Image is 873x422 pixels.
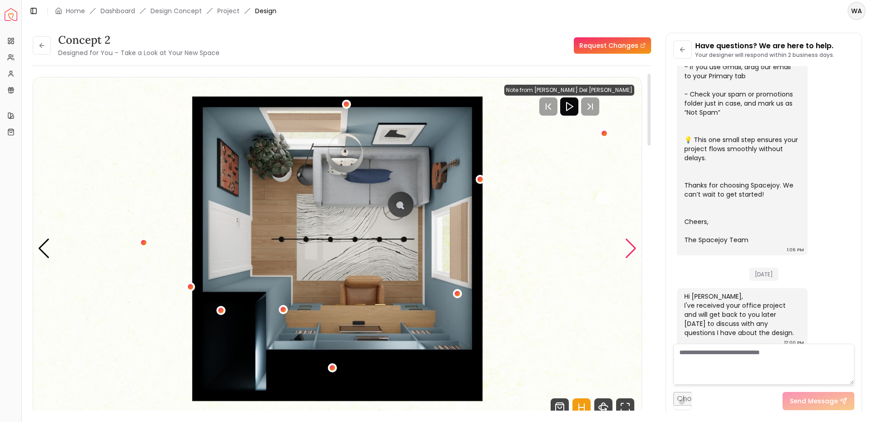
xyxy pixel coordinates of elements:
a: Project [217,6,240,15]
h3: concept 2 [58,33,220,47]
span: [DATE] [749,268,778,281]
span: WA [848,3,865,19]
span: Design [255,6,276,15]
div: 12:00 PM [784,338,804,347]
a: Spacejoy [5,8,17,21]
img: Design Render 1 [33,77,642,420]
small: Designed for You – Take a Look at Your New Space [58,48,220,57]
div: Next slide [625,239,637,259]
a: Dashboard [100,6,135,15]
div: 5 / 5 [33,77,642,420]
div: Carousel [33,77,642,420]
img: Spacejoy Logo [5,8,17,21]
li: Design Concept [151,6,202,15]
div: Note from [PERSON_NAME] Del [PERSON_NAME] [504,85,634,96]
p: Your designer will respond within 2 business days. [695,51,834,59]
svg: 360 View [594,398,612,417]
div: 1:06 PM [787,245,804,254]
button: WA [848,2,866,20]
svg: Shop Products from this design [551,398,569,417]
nav: breadcrumb [55,6,276,15]
div: Hi [PERSON_NAME], I've received your office project and will get back to you later [DATE] to disc... [684,292,798,337]
a: Request Changes [574,37,651,54]
svg: Hotspots Toggle [572,398,591,417]
svg: Fullscreen [616,398,634,417]
a: Home [66,6,85,15]
div: Previous slide [38,239,50,259]
svg: Play [564,101,575,112]
p: Have questions? We are here to help. [695,41,834,51]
